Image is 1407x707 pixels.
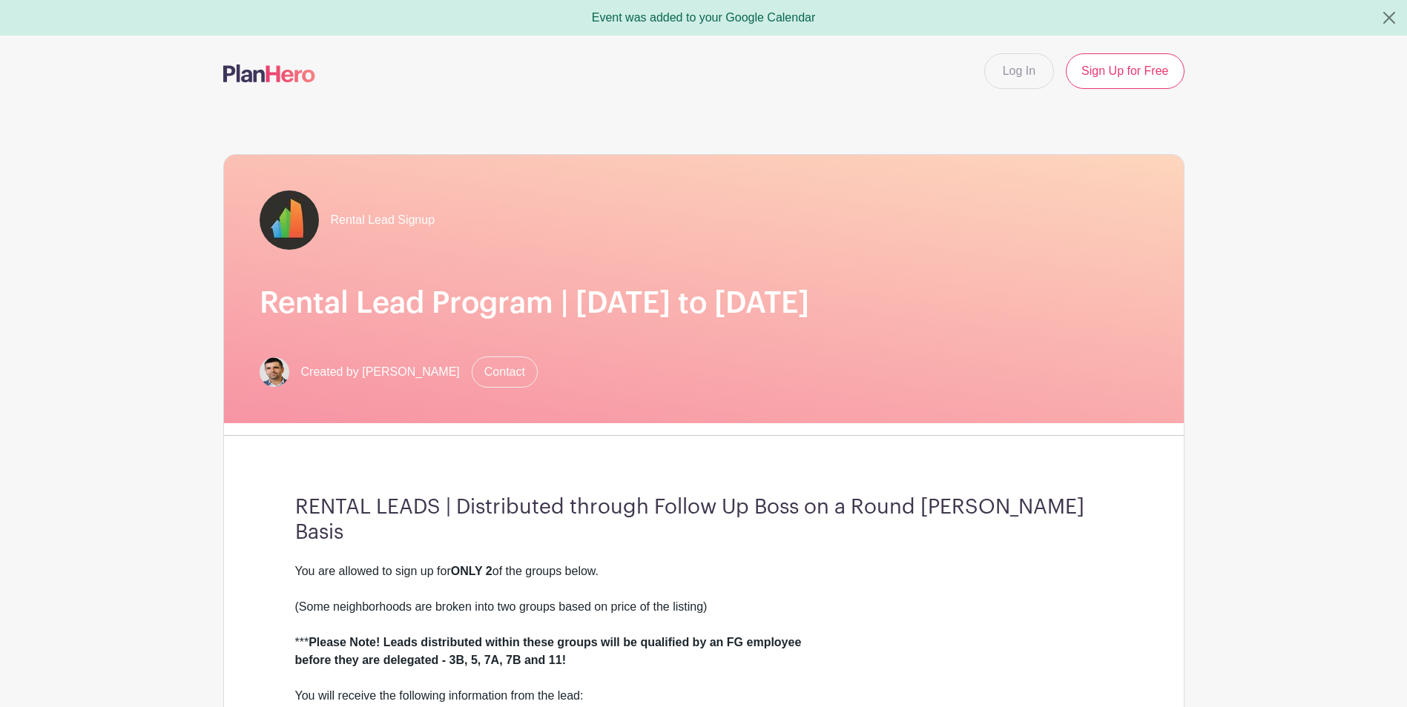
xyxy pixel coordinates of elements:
[295,562,1113,580] div: You are allowed to sign up for of the groups below.
[295,598,1113,616] div: (Some neighborhoods are broken into two groups based on price of the listing)
[309,636,801,648] strong: Please Note! Leads distributed within these groups will be qualified by an FG employee
[984,53,1054,89] a: Log In
[295,654,566,666] strong: before they are delegated - 3B, 5, 7A, 7B and 11!
[223,64,315,82] img: logo-507f7623f17ff9eddc593b1ce0a138ce2505c220e1c5a4e2b4648c50719b7d32.svg
[260,190,319,250] img: fulton-grace-logo.jpeg
[331,211,435,229] span: Rental Lead Signup
[295,495,1113,545] h3: RENTAL LEADS | Distributed through Follow Up Boss on a Round [PERSON_NAME] Basis
[451,565,492,577] strong: ONLY 2
[260,285,1148,321] h1: Rental Lead Program | [DATE] to [DATE]
[301,363,460,381] span: Created by [PERSON_NAME]
[260,357,289,387] img: Screen%20Shot%202023-02-21%20at%2010.54.51%20AM.png
[472,356,538,388] a: Contact
[295,687,1113,705] div: You will receive the following information from the lead:
[1066,53,1184,89] a: Sign Up for Free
